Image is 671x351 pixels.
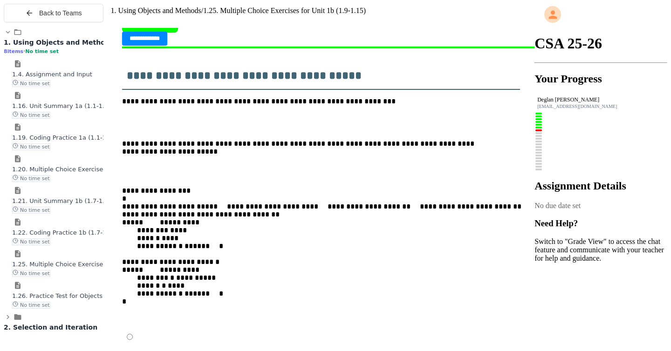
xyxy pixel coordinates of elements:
[23,48,25,54] span: •
[203,7,366,14] span: 1.25. Multiple Choice Exercises for Unit 1b (1.9-1.15)
[201,7,203,14] span: /
[12,229,118,236] span: 1.22. Coding Practice 1b (1.7-1.15)
[12,238,50,245] span: No time set
[12,197,115,204] span: 1.21. Unit Summary 1b (1.7-1.15)
[12,207,50,214] span: No time set
[12,261,172,268] span: 1.25. Multiple Choice Exercises for Unit 1b (1.9-1.15)
[534,237,667,263] p: Switch to "Grade View" to access the chat feature and communicate with your teacher for help and ...
[534,180,667,192] h2: Assignment Details
[4,324,97,331] span: 2. Selection and Iteration
[12,102,110,109] span: 1.16. Unit Summary 1a (1.1-1.6)
[12,143,50,150] span: No time set
[534,73,667,85] h2: Your Progress
[12,134,114,141] span: 1.19. Coding Practice 1a (1.1-1.6)
[39,9,82,17] span: Back to Teams
[12,175,50,182] span: No time set
[25,48,59,54] span: No time set
[534,35,667,52] h1: CSA 25-26
[4,39,114,46] span: 1. Using Objects and Methods
[534,4,667,25] div: My Account
[4,4,103,22] button: Back to Teams
[534,202,667,210] div: No due date set
[534,218,667,229] h3: Need Help?
[12,302,50,309] span: No time set
[12,166,168,173] span: 1.20. Multiple Choice Exercises for Unit 1a (1.1-1.6)
[12,292,138,299] span: 1.26. Practice Test for Objects (1.12-1.14)
[4,48,23,54] span: 8 items
[12,112,50,119] span: No time set
[12,71,92,78] span: 1.4. Assignment and Input
[12,270,50,277] span: No time set
[111,7,201,14] span: 1. Using Objects and Methods
[12,80,50,87] span: No time set
[537,96,664,103] div: Deglan [PERSON_NAME]
[537,104,664,109] div: [EMAIL_ADDRESS][DOMAIN_NAME]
